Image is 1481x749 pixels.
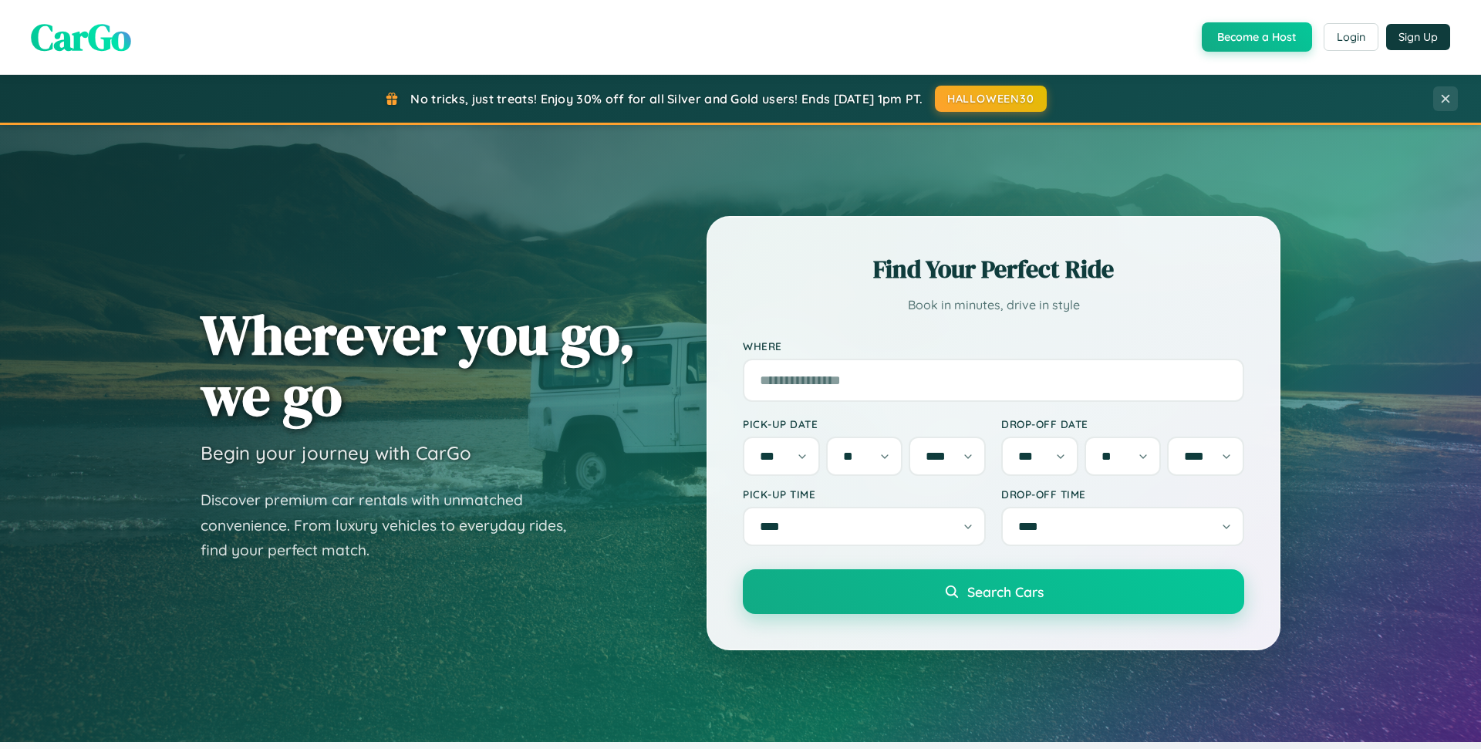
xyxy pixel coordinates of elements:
[201,441,471,464] h3: Begin your journey with CarGo
[743,417,986,430] label: Pick-up Date
[201,304,636,426] h1: Wherever you go, we go
[935,86,1047,112] button: HALLOWEEN30
[743,252,1244,286] h2: Find Your Perfect Ride
[1202,22,1312,52] button: Become a Host
[1324,23,1378,51] button: Login
[743,339,1244,353] label: Where
[967,583,1044,600] span: Search Cars
[743,569,1244,614] button: Search Cars
[201,488,586,563] p: Discover premium car rentals with unmatched convenience. From luxury vehicles to everyday rides, ...
[1386,24,1450,50] button: Sign Up
[410,91,923,106] span: No tricks, just treats! Enjoy 30% off for all Silver and Gold users! Ends [DATE] 1pm PT.
[31,12,131,62] span: CarGo
[743,294,1244,316] p: Book in minutes, drive in style
[1001,417,1244,430] label: Drop-off Date
[743,488,986,501] label: Pick-up Time
[1001,488,1244,501] label: Drop-off Time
